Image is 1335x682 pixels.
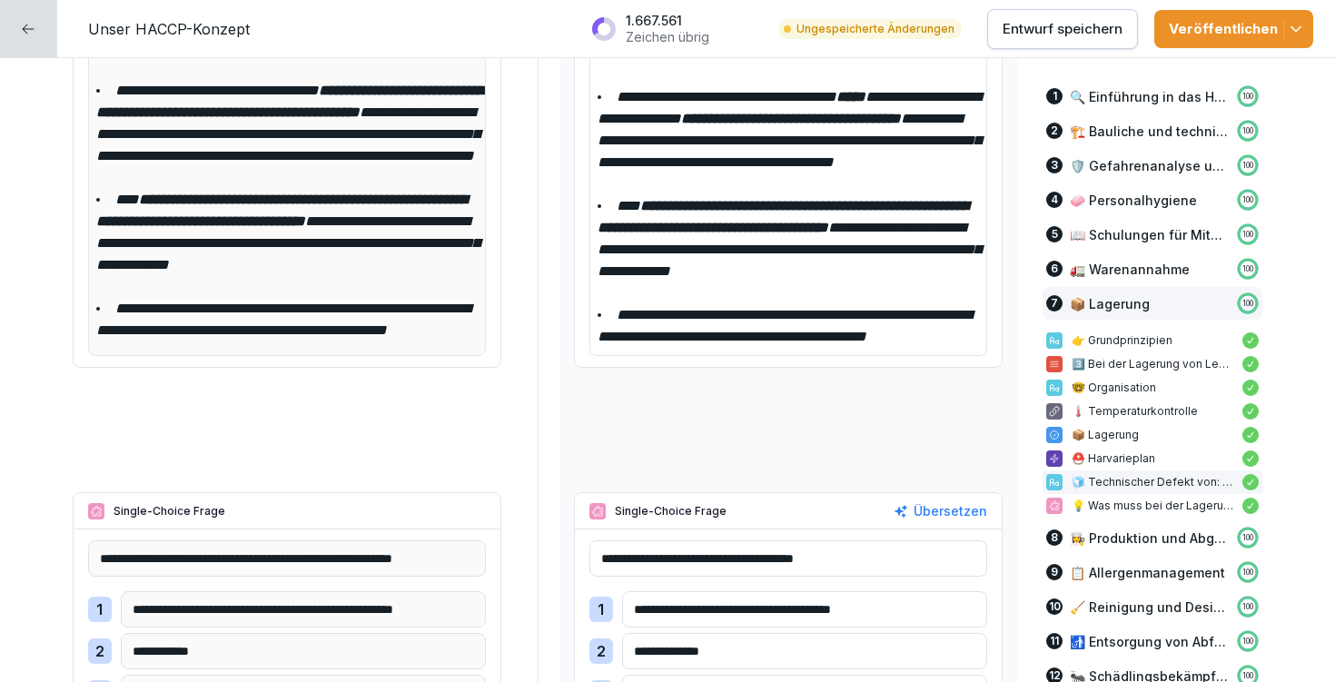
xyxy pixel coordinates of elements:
div: 8 [1046,529,1063,546]
p: 💡 Was muss bei der Lagerung von Lebensmitteln vermieden werden? [1072,498,1233,514]
p: 👉 Grundprinzipien [1072,332,1233,349]
p: 🌡️ Temperaturkontrolle [1072,403,1233,420]
p: 100 [1242,125,1253,136]
div: 10 [1046,598,1063,615]
p: 🚮 Entsorgung von Abfällen [1070,632,1228,651]
button: Übersetzen [894,501,987,521]
p: 100 [1242,91,1253,102]
p: Ungespeicherte Änderungen [796,21,954,37]
p: 📋 Allergenmanagement [1070,563,1225,582]
div: 11 [1046,633,1063,649]
p: 🏗️ Bauliche und technische Voraussetzungen [1070,122,1228,141]
p: Single-Choice Frage [114,503,225,519]
p: Entwurf speichern [1003,19,1122,39]
p: 100 [1242,298,1253,309]
div: 3 [1046,157,1063,173]
p: 🛡️ Gefahrenanalyse und CCPs [1070,156,1228,175]
p: 🧼 Personalhygiene [1070,191,1197,210]
p: 📦 Lagerung [1072,427,1233,443]
button: Veröffentlichen [1154,10,1313,48]
p: 📦 Lagerung [1070,294,1150,313]
p: 👩‍🍳 Produktion und Abgabe von Speisen [1070,529,1228,548]
p: 100 [1242,567,1253,578]
p: 100 [1242,532,1253,543]
div: 1 [589,597,613,622]
div: 9 [1046,564,1063,580]
div: 1 [88,597,112,622]
p: 100 [1242,601,1253,612]
p: 100 [1242,160,1253,171]
div: 2 [88,638,112,664]
div: 2 [589,638,613,664]
div: Veröffentlichen [1169,19,1299,39]
p: 100 [1242,636,1253,647]
p: 100 [1242,229,1253,240]
p: Single-Choice Frage [615,503,727,519]
p: 🤓 Organisation [1072,380,1233,396]
p: 100 [1242,670,1253,681]
p: ⛑️ Harvarieplan [1072,450,1233,467]
p: 1.667.561 [626,13,709,29]
p: 🔍 Einführung in das HACCP-Konzept [1070,87,1228,106]
p: 100 [1242,263,1253,274]
p: 3️⃣ Bei der Lagerung von Lebensmitteln werden 3 verschiedene Lagerarten unterschieden: [1072,356,1233,372]
div: 5 [1046,226,1063,242]
p: Zeichen übrig [626,29,709,45]
p: 🧊 Technischer Defekt von: Tiefkühlzellen, Saladetten und/oder Kühlungen - folgender Leitfaden kan... [1072,474,1233,490]
div: 1 [1046,88,1063,104]
div: 6 [1046,261,1063,277]
div: 2 [1046,123,1063,139]
p: 🧹 Reinigung und Desinfektion [1070,598,1228,617]
button: Entwurf speichern [987,9,1138,49]
p: Unser HACCP-Konzept [88,18,250,40]
div: 4 [1046,192,1063,208]
p: 📖 Schulungen für Mitarbeitende [1070,225,1228,244]
button: 1.667.561Zeichen übrig [582,5,762,52]
p: 100 [1242,194,1253,205]
p: 🚛 Warenannahme [1070,260,1190,279]
div: 7 [1046,295,1063,311]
